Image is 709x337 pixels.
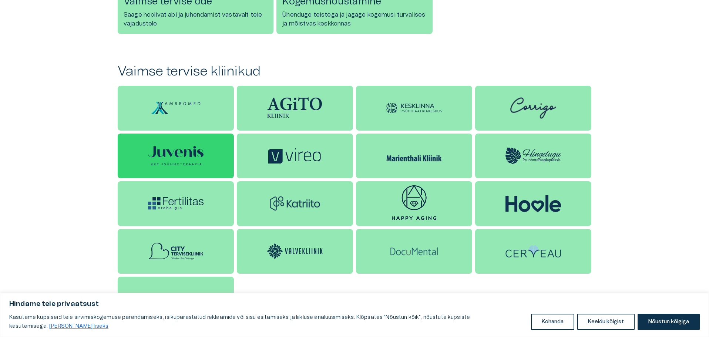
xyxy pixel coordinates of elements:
a: Juvenis psühhoteraapiakeskus logo [118,134,234,178]
img: Agito logo [267,97,323,119]
a: Vireo logo [237,134,353,178]
img: Kesklinna Psühhiaatriakeskus logo [386,103,442,114]
img: Vireo logo [267,147,323,165]
img: Claritas logo [148,288,204,310]
p: Ühenduge teistega ja jagage kogemusi turvalises ja mõistvas keskkonnas [282,10,426,28]
a: Loe lisaks [49,323,109,329]
img: Fertilitas logo [148,197,204,210]
img: Ambromed Kliinik logo [148,97,204,119]
p: Saage hoolivat abi ja juhendamist vastavalt teie vajadustele [124,10,268,28]
a: Happy Aging logo [356,181,472,226]
a: Cerveau psühholoogiakliinik logo [475,229,591,274]
a: Katriito logo [237,181,353,226]
a: Fertilitas logo [118,181,234,226]
a: Corrigo logo [475,86,591,131]
p: Hindame teie privaatsust [9,300,700,309]
h2: Vaimse tervise kliinikud [118,64,591,80]
a: Valvekliinik logo [237,229,353,274]
img: Happy Aging logo [392,185,436,222]
a: Kesklinna Psühhiaatriakeskus logo [356,86,472,131]
img: Juvenis psühhoteraapiakeskus logo [148,146,204,166]
a: Hingelugu logo [475,134,591,178]
p: Kasutame küpsiseid teie sirvimiskogemuse parandamiseks, isikupärastatud reklaamide või sisu esita... [9,313,525,331]
a: Agito logo [237,86,353,131]
button: Keeldu kõigist [577,314,635,330]
a: Marienthali Kliinik logo [356,134,472,178]
a: Claritas logo [118,277,234,321]
img: Valvekliinik logo [267,243,323,259]
span: Help [38,6,49,12]
img: City Tervisekliinik logo [148,242,204,260]
img: Cerveau psühholoogiakliinik logo [505,245,561,257]
img: Katriito logo [267,181,323,226]
img: Corrigo logo [505,86,561,130]
img: Marienthali Kliinik logo [386,149,442,163]
a: City Tervisekliinik logo [118,229,234,274]
img: Hingelugu logo [505,148,561,164]
a: Ambromed Kliinik logo [118,86,234,131]
img: Hoole logo [505,195,561,212]
img: DocuMental DigiClinic logo [386,229,442,273]
button: Nõustun kõigiga [638,314,700,330]
button: Kohanda [531,314,574,330]
a: DocuMental DigiClinic logo [356,229,472,274]
a: Hoole logo [475,181,591,226]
